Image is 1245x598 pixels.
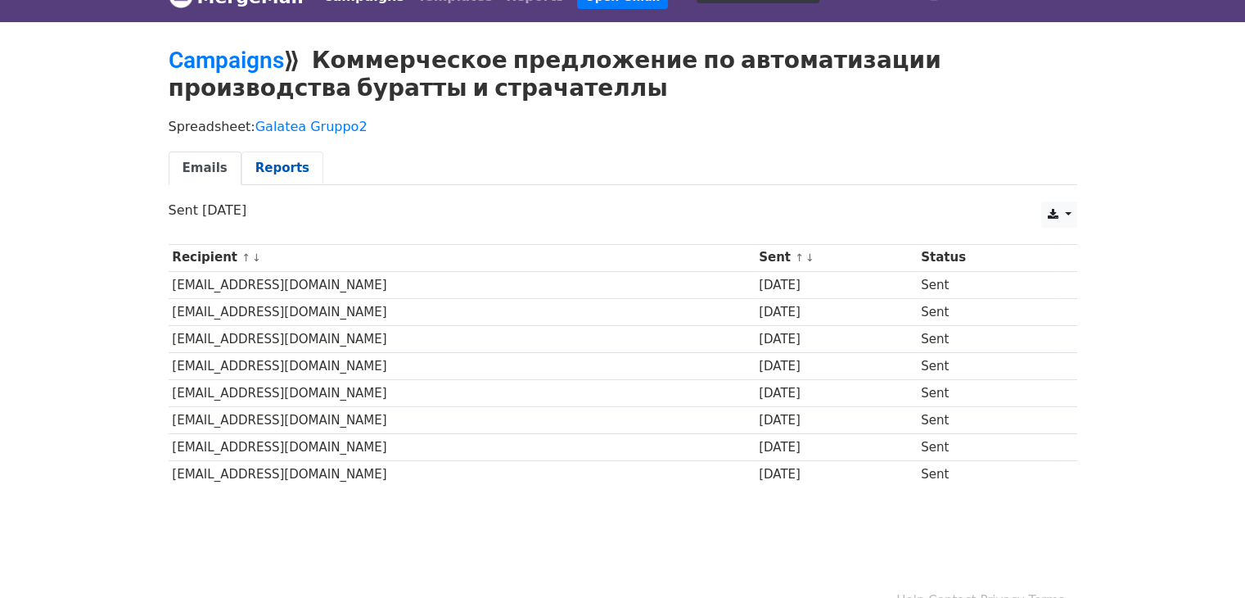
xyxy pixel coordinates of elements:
td: Sent [917,298,1056,325]
td: [EMAIL_ADDRESS][DOMAIN_NAME] [169,461,756,488]
p: Sent [DATE] [169,202,1077,219]
div: [DATE] [759,330,913,349]
td: [EMAIL_ADDRESS][DOMAIN_NAME] [169,434,756,461]
th: Status [917,244,1056,271]
td: [EMAIL_ADDRESS][DOMAIN_NAME] [169,325,756,352]
td: Sent [917,461,1056,488]
p: Spreadsheet: [169,118,1077,135]
th: Sent [755,244,917,271]
h2: ⟫ Коммерческое предложение по автоматизации производства буратты и страчателлы [169,47,1077,102]
div: [DATE] [759,438,913,457]
div: [DATE] [759,384,913,403]
a: ↓ [805,251,814,264]
td: Sent [917,271,1056,298]
td: [EMAIL_ADDRESS][DOMAIN_NAME] [169,407,756,434]
a: Reports [241,152,323,185]
a: Campaigns [169,47,284,74]
td: [EMAIL_ADDRESS][DOMAIN_NAME] [169,271,756,298]
div: [DATE] [759,276,913,295]
td: Sent [917,434,1056,461]
td: [EMAIL_ADDRESS][DOMAIN_NAME] [169,298,756,325]
div: [DATE] [759,465,913,484]
a: ↑ [795,251,804,264]
a: Galatea Gruppo2 [255,119,368,134]
td: Sent [917,325,1056,352]
a: ↑ [241,251,250,264]
td: [EMAIL_ADDRESS][DOMAIN_NAME] [169,380,756,407]
a: Emails [169,152,241,185]
div: [DATE] [759,411,913,430]
th: Recipient [169,244,756,271]
a: ↓ [252,251,261,264]
td: [EMAIL_ADDRESS][DOMAIN_NAME] [169,353,756,380]
div: [DATE] [759,357,913,376]
td: Sent [917,407,1056,434]
td: Sent [917,353,1056,380]
td: Sent [917,380,1056,407]
div: [DATE] [759,303,913,322]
